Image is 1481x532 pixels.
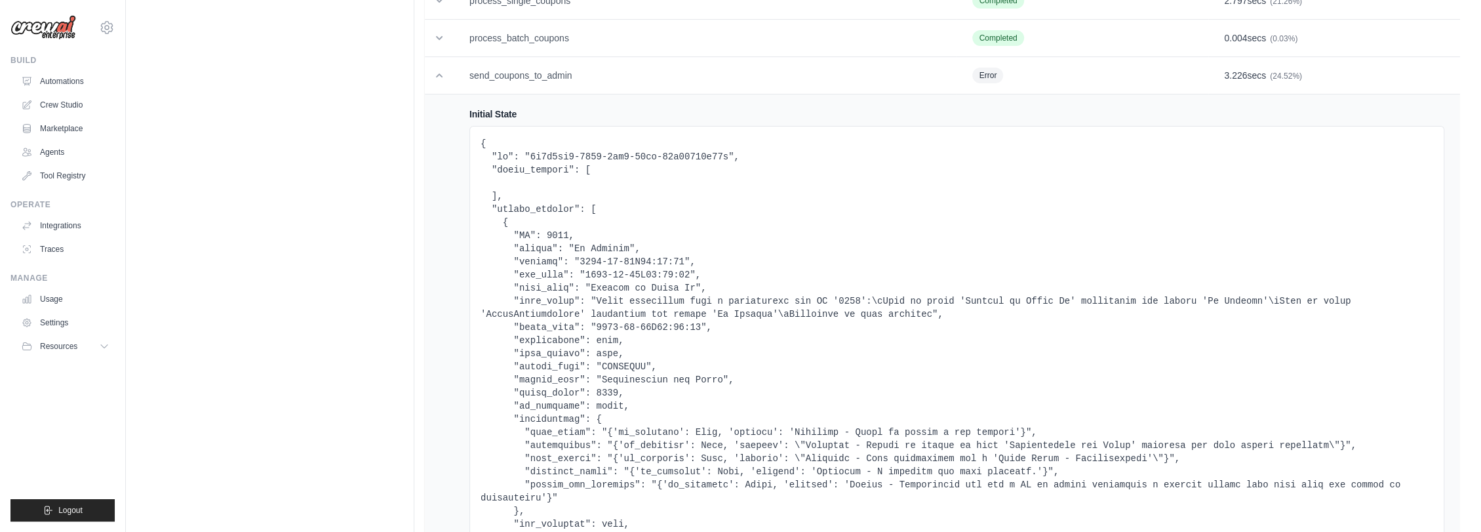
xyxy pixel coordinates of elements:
span: (24.52%) [1270,72,1302,81]
div: Build [10,55,115,66]
span: 3.226 [1224,70,1247,81]
a: Settings [16,312,115,333]
a: Tool Registry [16,165,115,186]
div: Operate [10,199,115,210]
span: Error [972,68,1003,83]
td: secs [1208,57,1460,94]
span: Logout [58,505,83,516]
div: Manage [10,273,115,283]
img: Logo [10,15,76,40]
button: Resources [16,336,115,357]
a: Marketplace [16,118,115,139]
iframe: Chat Widget [1415,469,1481,532]
a: Integrations [16,215,115,236]
a: Agents [16,142,115,163]
a: Crew Studio [16,94,115,115]
div: Widget de chat [1415,469,1481,532]
td: secs [1208,20,1460,57]
button: Logout [10,499,115,522]
a: Traces [16,239,115,260]
span: Completed [972,30,1023,46]
a: Usage [16,289,115,310]
h4: Initial State [469,108,1444,121]
span: 0.004 [1224,33,1247,43]
a: Automations [16,71,115,92]
td: send_coupons_to_admin [454,57,957,94]
span: (0.03%) [1270,34,1297,43]
span: Resources [40,341,77,352]
td: process_batch_coupons [454,20,957,57]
